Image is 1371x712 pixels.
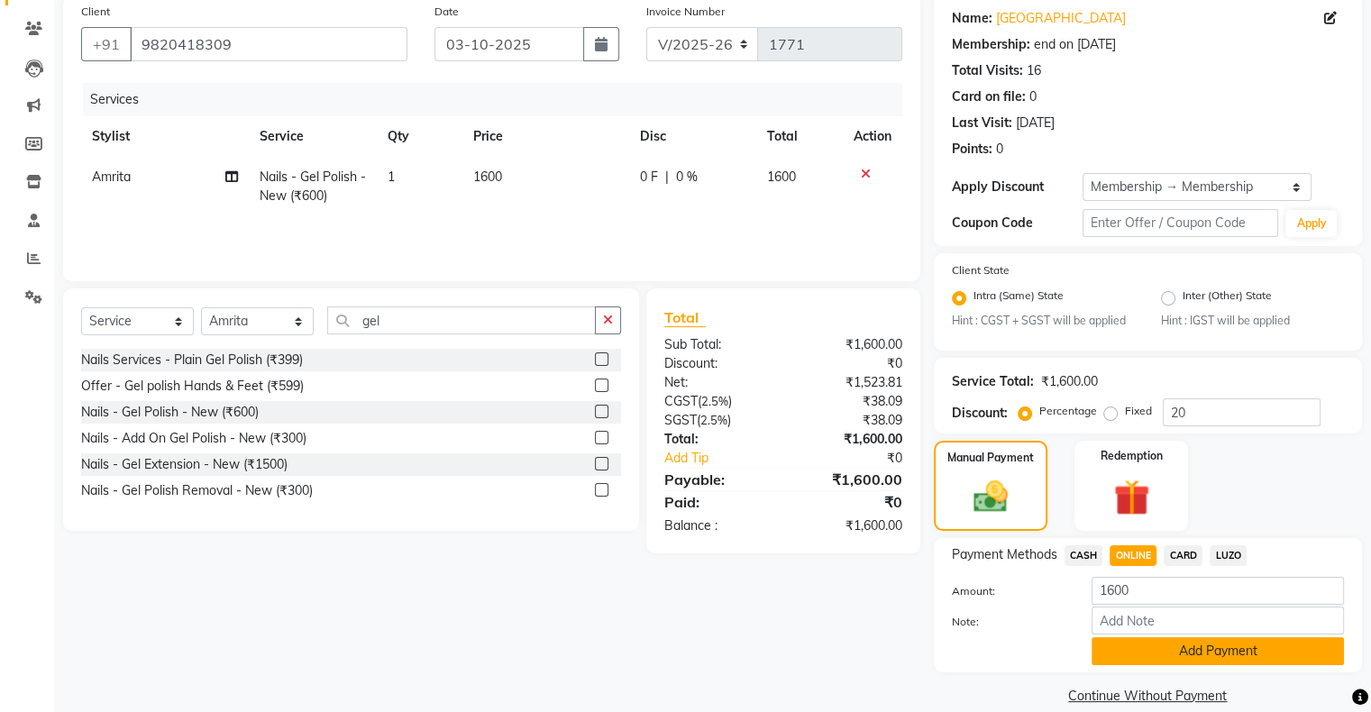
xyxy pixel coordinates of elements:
[434,4,459,20] label: Date
[665,168,669,187] span: |
[81,429,306,448] div: Nails - Add On Gel Polish - New (₹300)
[783,354,916,373] div: ₹0
[651,335,783,354] div: Sub Total:
[783,430,916,449] div: ₹1,600.00
[783,469,916,490] div: ₹1,600.00
[783,335,916,354] div: ₹1,600.00
[1029,87,1037,106] div: 0
[651,354,783,373] div: Discount:
[664,393,698,409] span: CGST
[640,168,658,187] span: 0 F
[651,373,783,392] div: Net:
[260,169,366,204] span: Nails - Gel Polish - New (₹600)
[937,687,1358,706] a: Continue Without Payment
[1039,403,1097,419] label: Percentage
[952,214,1083,233] div: Coupon Code
[1210,545,1247,566] span: LUZO
[377,116,462,157] th: Qty
[1034,35,1116,54] div: end on [DATE]
[664,412,697,428] span: SGST
[92,169,131,185] span: Amrita
[767,169,796,185] span: 1600
[756,116,843,157] th: Total
[952,545,1057,564] span: Payment Methods
[81,377,304,396] div: Offer - Gel polish Hands & Feet (₹599)
[1027,61,1041,80] div: 16
[388,169,395,185] span: 1
[973,288,1064,309] label: Intra (Same) State
[996,140,1003,159] div: 0
[1102,475,1161,520] img: _gift.svg
[1125,403,1152,419] label: Fixed
[1183,288,1272,309] label: Inter (Other) State
[249,116,377,157] th: Service
[81,27,132,61] button: +91
[1092,637,1344,665] button: Add Payment
[1092,607,1344,634] input: Add Note
[327,306,596,334] input: Search or Scan
[952,404,1008,423] div: Discount:
[81,481,313,500] div: Nails - Gel Polish Removal - New (₹300)
[1110,545,1156,566] span: ONLINE
[81,116,249,157] th: Stylist
[676,168,698,187] span: 0 %
[651,469,783,490] div: Payable:
[783,392,916,411] div: ₹38.09
[651,491,783,513] div: Paid:
[805,449,915,468] div: ₹0
[1164,545,1202,566] span: CARD
[952,114,1012,132] div: Last Visit:
[843,116,902,157] th: Action
[81,403,259,422] div: Nails - Gel Polish - New (₹600)
[952,35,1030,54] div: Membership:
[783,373,916,392] div: ₹1,523.81
[1161,313,1344,329] small: Hint : IGST will be applied
[952,178,1083,196] div: Apply Discount
[952,140,992,159] div: Points:
[462,116,629,157] th: Price
[996,9,1126,28] a: [GEOGRAPHIC_DATA]
[1092,577,1344,605] input: Amount
[1083,209,1279,237] input: Enter Offer / Coupon Code
[783,411,916,430] div: ₹38.09
[130,27,407,61] input: Search by Name/Mobile/Email/Code
[473,169,502,185] span: 1600
[651,392,783,411] div: ( )
[952,313,1135,329] small: Hint : CGST + SGST will be applied
[664,308,706,327] span: Total
[1101,448,1163,464] label: Redemption
[1041,372,1098,391] div: ₹1,600.00
[81,4,110,20] label: Client
[629,116,756,157] th: Disc
[1285,210,1337,237] button: Apply
[938,614,1078,630] label: Note:
[952,61,1023,80] div: Total Visits:
[938,583,1078,599] label: Amount:
[1065,545,1103,566] span: CASH
[81,351,303,370] div: Nails Services - Plain Gel Polish (₹399)
[783,516,916,535] div: ₹1,600.00
[963,477,1019,516] img: _cash.svg
[783,491,916,513] div: ₹0
[651,449,805,468] a: Add Tip
[1016,114,1055,132] div: [DATE]
[81,455,288,474] div: Nails - Gel Extension - New (₹1500)
[651,516,783,535] div: Balance :
[651,411,783,430] div: ( )
[700,413,727,427] span: 2.5%
[952,9,992,28] div: Name:
[651,430,783,449] div: Total:
[646,4,725,20] label: Invoice Number
[952,87,1026,106] div: Card on file:
[701,394,728,408] span: 2.5%
[952,262,1010,278] label: Client State
[947,450,1034,466] label: Manual Payment
[952,372,1034,391] div: Service Total:
[83,83,916,116] div: Services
